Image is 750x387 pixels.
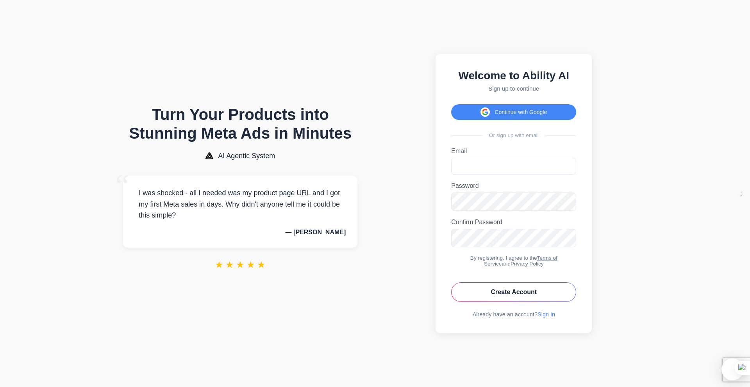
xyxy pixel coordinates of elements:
span: AI Agentic System [218,152,275,160]
button: Create Account [451,282,576,302]
span: ★ [215,259,223,270]
div: By registering, I agree to the and [451,255,576,267]
p: I was shocked - all I needed was my product page URL and I got my first Meta sales in days. Why d... [135,187,346,221]
iframe: Intercom live chat [723,360,742,379]
label: Email [451,148,576,155]
iframe: Intercom live chat discovery launcher [721,358,743,380]
span: ★ [225,259,234,270]
p: Sign up to continue [451,85,576,92]
span: “ [115,168,129,203]
img: AI Agentic System Logo [205,152,213,159]
div: Or sign up with email [451,132,576,138]
h1: Turn Your Products into Stunning Meta Ads in Minutes [123,105,357,143]
span: ★ [246,259,255,270]
p: — [PERSON_NAME] [135,229,346,236]
span: ★ [236,259,245,270]
label: Confirm Password [451,219,576,226]
div: Already have an account? [451,311,576,317]
a: Sign In [537,311,555,317]
h2: Welcome to Ability AI [451,70,576,82]
span: ★ [257,259,266,270]
label: Password [451,182,576,189]
div: ; [740,191,742,197]
a: Terms of Service [484,255,557,267]
button: Continue with Google [451,104,576,120]
a: Privacy Policy [511,261,544,267]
